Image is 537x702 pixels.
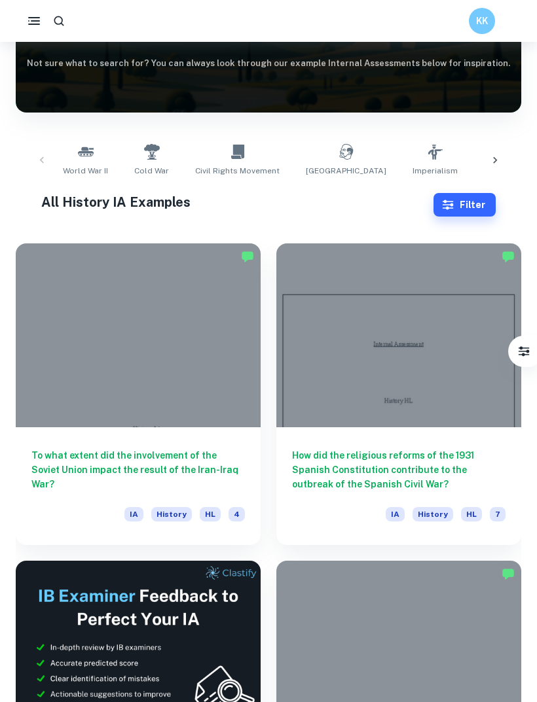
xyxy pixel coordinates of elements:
span: History [151,507,192,521]
span: 4 [229,507,245,521]
img: Marked [502,567,515,580]
button: KK [469,8,495,34]
h1: All History IA Examples [41,192,434,212]
h6: To what extent did the involvement of the Soviet Union impact the result of the Iran-Iraq War? [31,448,245,491]
h6: How did the religious reforms of the 1931 Spanish Constitution contribute to the outbreak of the ... [292,448,506,491]
span: HL [200,507,221,521]
span: HL [461,507,482,521]
span: History [413,507,453,521]
span: IA [124,507,143,521]
img: Marked [502,250,515,263]
a: To what extent did the involvement of the Soviet Union impact the result of the Iran-Iraq War?IAH... [16,243,261,545]
a: How did the religious reforms of the 1931 Spanish Constitution contribute to the outbreak of the ... [276,243,521,545]
span: 7 [490,507,506,521]
button: Filter [511,338,537,364]
img: Marked [241,250,254,263]
span: Civil Rights Movement [195,165,280,177]
span: [GEOGRAPHIC_DATA] [306,165,386,177]
button: Filter [434,193,496,217]
h6: Not sure what to search for? You can always look through our example Internal Assessments below f... [16,57,521,70]
span: Imperialism [413,165,458,177]
span: World War II [63,165,108,177]
h6: KK [475,14,490,28]
span: IA [386,507,405,521]
span: Cold War [134,165,169,177]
